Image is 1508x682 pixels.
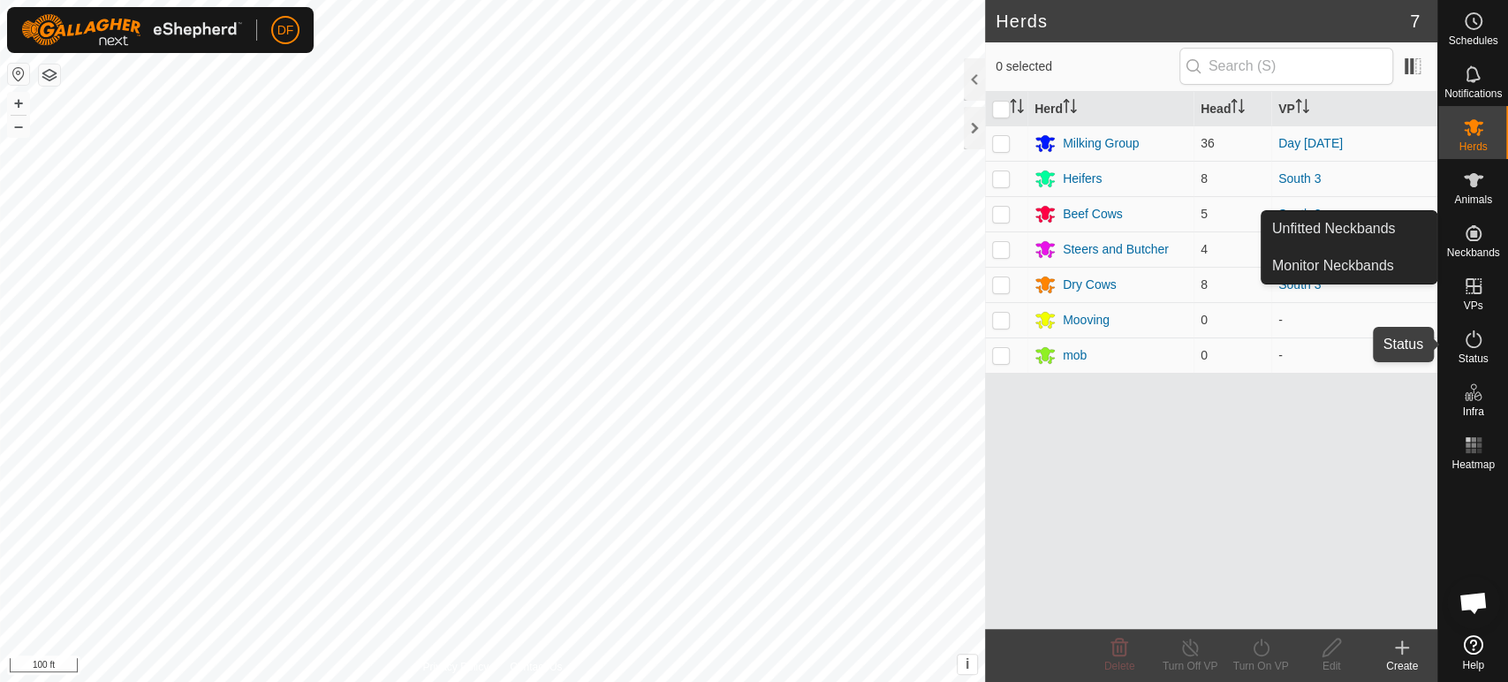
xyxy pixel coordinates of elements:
span: 0 [1201,313,1208,327]
a: Monitor Neckbands [1262,248,1436,284]
th: Herd [1027,92,1194,126]
div: Edit [1296,658,1367,674]
span: Monitor Neckbands [1272,255,1394,277]
span: Neckbands [1446,247,1499,258]
span: Infra [1462,406,1483,417]
span: Herds [1459,141,1487,152]
span: Help [1462,660,1484,671]
img: Gallagher Logo [21,14,242,46]
div: Milking Group [1063,134,1139,153]
div: Open chat [1447,576,1500,629]
span: Notifications [1444,88,1502,99]
h2: Herds [996,11,1410,32]
th: Head [1194,92,1271,126]
button: + [8,93,29,114]
span: 8 [1201,277,1208,292]
button: Map Layers [39,64,60,86]
div: Create [1367,658,1437,674]
p-sorticon: Activate to sort [1010,102,1024,116]
a: Contact Us [510,659,562,675]
p-sorticon: Activate to sort [1231,102,1245,116]
a: Privacy Policy [422,659,489,675]
span: Status [1458,353,1488,364]
span: VPs [1463,300,1482,311]
button: Reset Map [8,64,29,85]
span: 0 selected [996,57,1179,76]
span: Unfitted Neckbands [1272,218,1396,239]
div: Beef Cows [1063,205,1123,224]
td: - [1271,337,1437,373]
p-sorticon: Activate to sort [1295,102,1309,116]
div: Dry Cows [1063,276,1117,294]
span: 0 [1201,348,1208,362]
div: Heifers [1063,170,1102,188]
span: 8 [1201,171,1208,186]
a: South 3 [1278,207,1321,221]
input: Search (S) [1179,48,1393,85]
span: Delete [1104,660,1135,672]
div: Steers and Butcher [1063,240,1169,259]
a: Day [DATE] [1278,136,1343,150]
span: Schedules [1448,35,1497,46]
span: i [966,656,969,671]
div: Mooving [1063,311,1110,330]
th: VP [1271,92,1437,126]
div: mob [1063,346,1087,365]
span: Heatmap [1451,459,1495,470]
div: Turn On VP [1225,658,1296,674]
button: i [958,655,977,674]
span: DF [277,21,294,40]
a: Unfitted Neckbands [1262,211,1436,246]
p-sorticon: Activate to sort [1063,102,1077,116]
a: Help [1438,628,1508,678]
span: Animals [1454,194,1492,205]
span: 4 [1201,242,1208,256]
span: 7 [1410,8,1420,34]
a: South 3 [1278,277,1321,292]
a: South 3 [1278,171,1321,186]
button: – [8,116,29,137]
span: 36 [1201,136,1215,150]
td: - [1271,302,1437,337]
span: 5 [1201,207,1208,221]
div: Turn Off VP [1155,658,1225,674]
